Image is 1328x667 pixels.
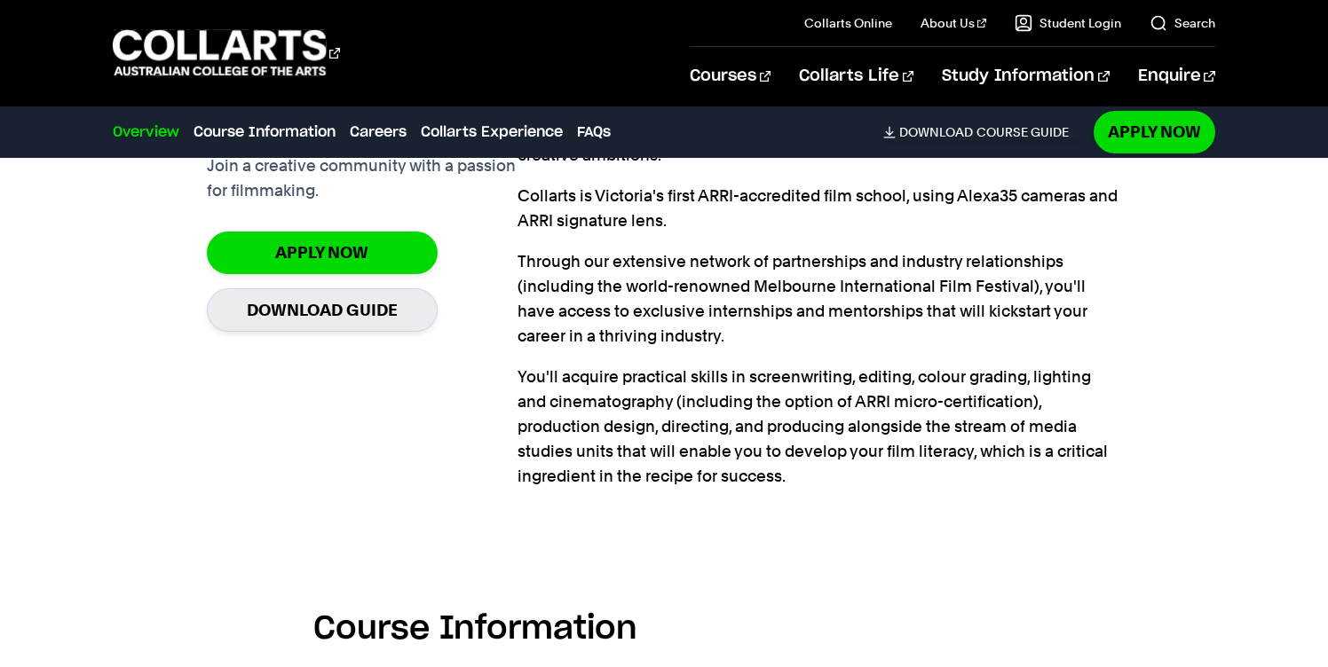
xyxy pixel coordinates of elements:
a: Collarts Life [799,47,913,106]
a: Collarts Experience [421,122,563,143]
a: Enquire [1138,47,1215,106]
a: Overview [113,122,179,143]
a: FAQs [577,122,611,143]
a: DownloadCourse Guide [883,124,1083,140]
a: Search [1150,14,1215,32]
p: Collarts is Victoria's first ARRI-accredited film school, using Alexa35 cameras and ARRI signatur... [518,184,1122,233]
span: Download [899,124,973,140]
a: Download Guide [207,288,438,332]
p: Through our extensive network of partnerships and industry relationships (including the world-ren... [518,249,1122,349]
a: Study Information [942,47,1109,106]
p: You'll acquire practical skills in screenwriting, editing, colour grading, lighting and cinematog... [518,365,1122,489]
p: Join a creative community with a passion for filmmaking. [207,153,518,203]
div: Go to homepage [113,27,340,78]
a: Careers [350,122,407,143]
a: Apply Now [207,231,438,273]
a: Courses [690,47,771,106]
a: Apply Now [1094,111,1215,153]
a: Collarts Online [804,14,892,32]
a: Student Login [1015,14,1121,32]
a: About Us [921,14,986,32]
a: Course Information [194,122,336,143]
h2: Course Information [313,609,1015,648]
